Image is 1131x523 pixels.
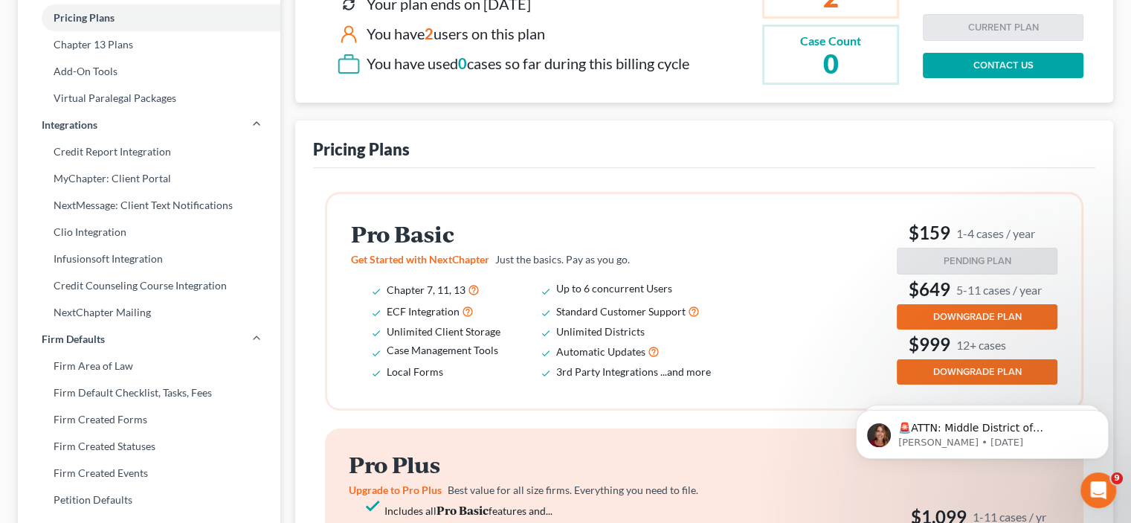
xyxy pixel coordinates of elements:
[42,118,97,132] span: Integrations
[556,305,686,318] span: Standard Customer Support
[367,53,689,74] div: You have used cases so far during this billing cycle
[387,283,465,296] span: Chapter 7, 11, 13
[18,487,280,513] a: Petition Defaults
[933,366,1022,378] span: DOWNGRADE PLAN
[933,311,1022,323] span: DOWNGRADE PLAN
[897,277,1057,301] h3: $649
[18,219,280,246] a: Clio Integration
[387,344,498,356] span: Case Management Tools
[42,332,105,347] span: Firm Defaults
[387,325,500,338] span: Unlimited Client Storage
[660,365,711,378] span: ...and more
[923,53,1083,78] a: CONTACT US
[387,365,443,378] span: Local Forms
[351,253,489,266] span: Get Started with NextChapter
[18,379,280,406] a: Firm Default Checklist, Tasks, Fees
[18,299,280,326] a: NextChapter Mailing
[897,359,1057,385] button: DOWNGRADE PLAN
[923,14,1083,41] button: CURRENT PLAN
[1080,472,1116,508] iframe: Intercom live chat
[351,222,732,246] h2: Pro Basic
[18,58,280,85] a: Add-On Tools
[556,282,672,295] span: Up to 6 concurrent Users
[349,484,442,496] span: Upgrade to Pro Plus
[18,406,280,433] a: Firm Created Forms
[18,326,280,353] a: Firm Defaults
[18,272,280,299] a: Credit Counseling Course Integration
[18,460,280,487] a: Firm Created Events
[448,484,698,496] span: Best value for all size firms. Everything you need to file.
[384,504,552,517] span: Includes all features and...
[313,138,410,160] div: Pricing Plans
[897,304,1057,330] button: DOWNGRADE PLAN
[956,282,1042,298] small: 5-11 cases / year
[897,248,1057,275] button: PENDING PLAN
[367,23,545,45] div: You have users on this plan
[495,253,630,266] span: Just the basics. Pay as you go.
[349,452,729,477] h2: Pro Plus
[556,365,658,378] span: 3rd Party Integrations
[556,325,645,338] span: Unlimited Districts
[897,221,1057,245] h3: $159
[18,4,280,31] a: Pricing Plans
[956,225,1035,241] small: 1-4 cases / year
[800,33,861,50] div: Case Count
[18,112,280,138] a: Integrations
[834,379,1131,483] iframe: Intercom notifications message
[1111,472,1123,484] span: 9
[436,502,489,518] strong: Pro Basic
[18,85,280,112] a: Virtual Paralegal Packages
[956,337,1006,353] small: 12+ cases
[944,255,1011,267] span: PENDING PLAN
[18,165,280,192] a: MyChapter: Client Portal
[556,345,645,358] span: Automatic Updates
[18,31,280,58] a: Chapter 13 Plans
[18,353,280,379] a: Firm Area of Law
[458,54,467,72] span: 0
[897,333,1057,356] h3: $999
[18,138,280,165] a: Credit Report Integration
[425,25,434,42] span: 2
[800,50,861,77] h2: 0
[387,305,460,318] span: ECF Integration
[18,246,280,272] a: Infusionsoft Integration
[18,433,280,460] a: Firm Created Statuses
[18,192,280,219] a: NextMessage: Client Text Notifications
